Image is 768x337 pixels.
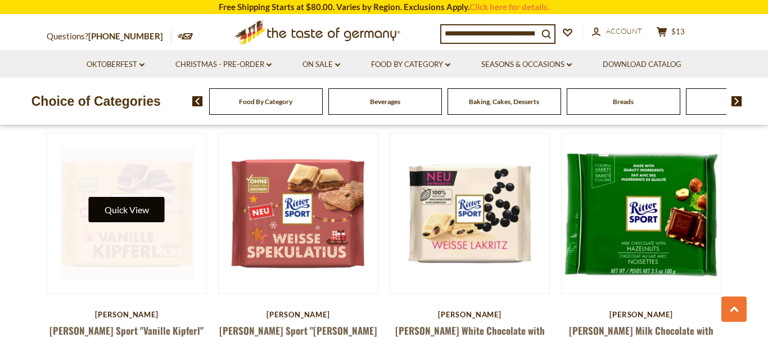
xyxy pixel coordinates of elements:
p: Questions? [47,29,171,44]
img: Ritter [47,134,206,293]
a: Account [592,25,642,38]
img: next arrow [731,96,742,106]
div: [PERSON_NAME] [47,310,207,319]
a: Click here for details. [469,2,549,12]
div: [PERSON_NAME] [218,310,378,319]
a: Download Catalog [603,59,681,71]
a: Oktoberfest [87,59,144,71]
a: On Sale [302,59,340,71]
a: Beverages [370,97,400,106]
img: Ritter [390,134,549,293]
img: Ritter [562,134,721,293]
a: Food By Category [239,97,292,106]
img: previous arrow [192,96,203,106]
a: Seasons & Occasions [481,59,572,71]
a: Breads [613,97,634,106]
span: Account [606,26,642,35]
button: Quick View [89,197,165,222]
a: Food By Category [371,59,450,71]
div: [PERSON_NAME] [561,310,721,319]
a: [PHONE_NUMBER] [88,31,163,41]
a: Baking, Cakes, Desserts [469,97,539,106]
button: $13 [654,26,688,41]
a: Christmas - PRE-ORDER [175,59,272,71]
div: [PERSON_NAME] [390,310,550,319]
img: Ritter [219,134,378,293]
span: $13 [671,27,685,36]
